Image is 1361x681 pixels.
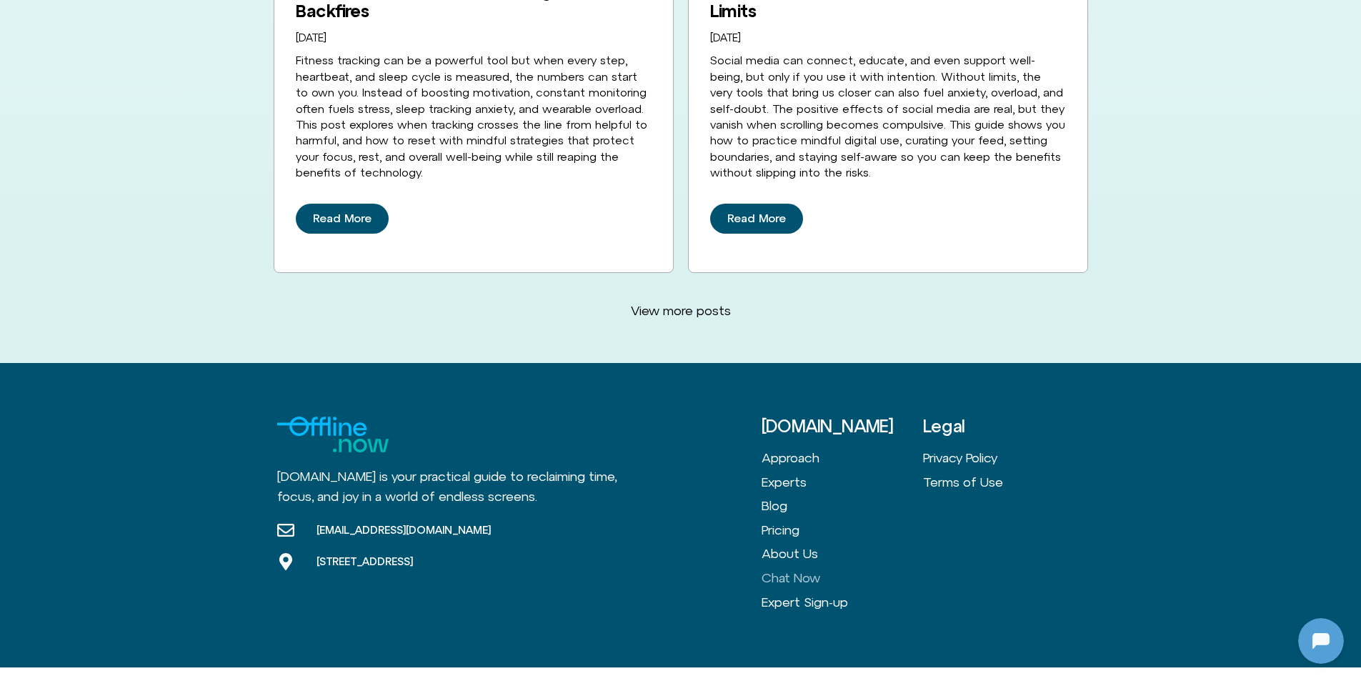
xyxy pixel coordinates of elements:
span: View more posts [631,303,731,319]
span: [DOMAIN_NAME] is your practical guide to reclaiming time, focus, and joy in a world of endless sc... [277,469,617,504]
a: View more posts [614,294,748,327]
a: [DATE] [710,32,741,44]
a: Approach [762,446,923,470]
a: [STREET_ADDRESS] [277,553,491,570]
a: [DATE] [296,32,326,44]
a: [EMAIL_ADDRESS][DOMAIN_NAME] [277,522,491,539]
img: Logo for Offline.now with the text "Offline" in blue and "Now" in Green. [277,417,389,452]
a: Experts [762,470,923,494]
a: About Us [762,542,923,566]
span: Read More [313,212,372,225]
span: [EMAIL_ADDRESS][DOMAIN_NAME] [313,523,491,537]
a: Blog [762,494,923,518]
time: [DATE] [710,31,741,44]
a: Terms of Use [923,470,1085,494]
nav: Menu [923,446,1085,494]
div: Social media can connect, educate, and even support well-being, but only if you use it with inten... [710,52,1066,180]
a: Read More [296,204,389,234]
a: Expert Sign-up [762,590,923,615]
time: [DATE] [296,31,326,44]
div: Fitness tracking can be a powerful tool but when every step, heartbeat, and sleep cycle is measur... [296,52,652,180]
nav: Menu [762,446,923,614]
h3: Legal [923,417,1085,435]
a: Privacy Policy [923,446,1085,470]
a: Pricing [762,518,923,542]
h3: [DOMAIN_NAME] [762,417,923,435]
iframe: Botpress [1298,618,1344,664]
span: Read More [727,212,786,225]
a: Read More [710,204,803,234]
a: Chat Now [762,566,923,590]
span: [STREET_ADDRESS] [313,555,413,569]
